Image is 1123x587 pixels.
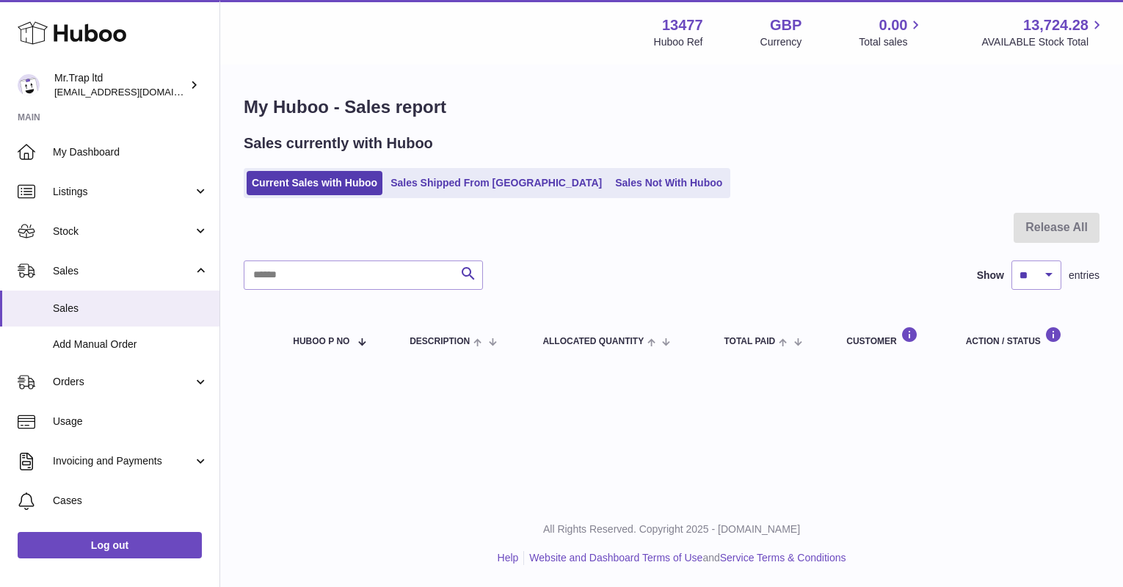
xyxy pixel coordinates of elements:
[53,302,208,316] span: Sales
[981,15,1105,49] a: 13,724.28 AVAILABLE Stock Total
[53,415,208,429] span: Usage
[53,185,193,199] span: Listings
[977,269,1004,282] label: Show
[524,551,846,565] li: and
[542,337,644,346] span: ALLOCATED Quantity
[529,552,702,564] a: Website and Dashboard Terms of Use
[53,225,193,238] span: Stock
[654,35,703,49] div: Huboo Ref
[662,15,703,35] strong: 13477
[966,327,1085,346] div: Action / Status
[770,15,802,35] strong: GBP
[53,375,193,389] span: Orders
[1069,269,1100,282] span: entries
[498,552,519,564] a: Help
[54,71,186,99] div: Mr.Trap ltd
[846,327,936,346] div: Customer
[720,552,846,564] a: Service Terms & Conditions
[410,337,470,346] span: Description
[981,35,1105,49] span: AVAILABLE Stock Total
[293,337,349,346] span: Huboo P no
[760,35,802,49] div: Currency
[53,338,208,351] span: Add Manual Order
[724,337,775,346] span: Total paid
[1023,15,1089,35] span: 13,724.28
[54,86,216,98] span: [EMAIL_ADDRESS][DOMAIN_NAME]
[53,264,193,278] span: Sales
[385,171,607,195] a: Sales Shipped From [GEOGRAPHIC_DATA]
[247,171,382,195] a: Current Sales with Huboo
[859,35,924,49] span: Total sales
[879,15,908,35] span: 0.00
[232,522,1111,536] p: All Rights Reserved. Copyright 2025 - [DOMAIN_NAME]
[244,95,1100,119] h1: My Huboo - Sales report
[18,74,40,96] img: office@grabacz.eu
[53,145,208,159] span: My Dashboard
[18,532,202,558] a: Log out
[53,454,193,468] span: Invoicing and Payments
[53,494,208,508] span: Cases
[244,134,433,153] h2: Sales currently with Huboo
[610,171,727,195] a: Sales Not With Huboo
[859,15,924,49] a: 0.00 Total sales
